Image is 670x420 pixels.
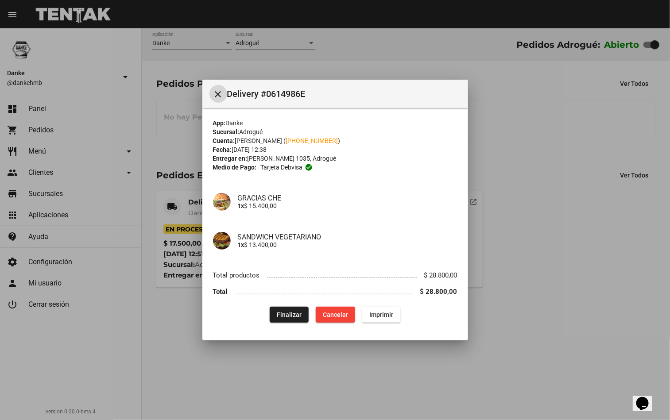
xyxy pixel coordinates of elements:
div: [PERSON_NAME] 1035, Adrogué [213,154,457,163]
h4: GRACIAS CHE [238,194,457,202]
h4: SANDWICH VEGETARIANO [238,233,457,241]
button: Cancelar [316,307,355,323]
b: 1x [238,241,244,248]
div: [PERSON_NAME] ( ) [213,136,457,145]
li: Total $ 28.800,00 [213,284,457,300]
div: Adrogué [213,127,457,136]
span: Cancelar [323,311,348,318]
strong: Fecha: [213,146,232,153]
strong: Cuenta: [213,137,235,144]
li: Total productos $ 28.800,00 [213,267,457,284]
mat-icon: Cerrar [213,89,224,100]
span: Tarjeta debvisa [260,163,302,172]
img: 7a2fd65e-0b56-45df-a3d9-7d445db54fbd.png [213,232,231,250]
div: Danke [213,119,457,127]
strong: App: [213,119,226,127]
strong: Entregar en: [213,155,248,162]
button: Imprimir [362,307,400,323]
iframe: chat widget [633,385,661,411]
strong: Medio de Pago: [213,163,257,172]
div: [DATE] 12:38 [213,145,457,154]
strong: Sucursal: [213,128,240,135]
p: $ 13.400,00 [238,241,457,248]
a: [PHONE_NUMBER] [286,137,338,144]
p: $ 15.400,00 [238,202,457,209]
button: Cerrar [209,85,227,103]
mat-icon: check_circle [305,163,313,171]
button: Finalizar [270,307,309,323]
b: 1x [238,202,244,209]
img: f44e3677-93e0-45e7-9b22-8afb0cb9c0b5.png [213,193,231,211]
span: Imprimir [369,311,393,318]
span: Finalizar [277,311,302,318]
span: Delivery #0614986E [227,87,461,101]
